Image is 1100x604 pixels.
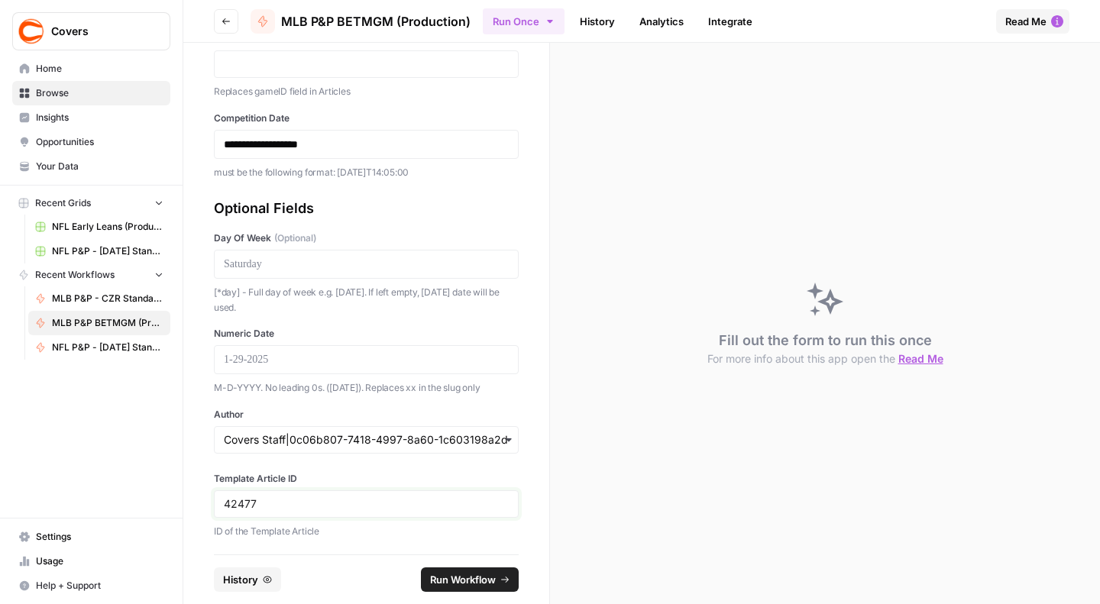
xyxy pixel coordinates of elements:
span: Opportunities [36,135,163,149]
span: NFL P&P - [DATE] Standard (Production) [52,341,163,354]
label: Competition Date [214,111,519,125]
span: History [223,572,258,587]
a: Insights [12,105,170,130]
span: Help + Support [36,579,163,593]
a: MLB P&P - CZR Standard (Production) [28,286,170,311]
a: Usage [12,549,170,573]
span: Insights [36,111,163,124]
button: Workspace: Covers [12,12,170,50]
span: Settings [36,530,163,544]
a: NFL P&P - [DATE] Standard (Production) Grid [28,239,170,263]
div: Optional Fields [214,198,519,219]
a: Settings [12,525,170,549]
label: Template Article ID [214,472,519,486]
p: Replaces gameID field in Articles [214,84,519,99]
span: Your Data [36,160,163,173]
span: NFL P&P - [DATE] Standard (Production) Grid [52,244,163,258]
button: Run Once [483,8,565,34]
label: Day Of Week [214,231,519,245]
a: Opportunities [12,130,170,154]
span: Read Me [1005,14,1047,29]
span: Run Workflow [430,572,496,587]
span: Recent Workflows [35,268,115,282]
span: Home [36,62,163,76]
span: NFL Early Leans (Production) Grid [52,220,163,234]
span: Recent Grids [35,196,91,210]
p: ID of the Template Article [214,524,519,539]
span: Covers [51,24,144,39]
div: Fill out the form to run this once [707,330,943,367]
button: Recent Grids [12,192,170,215]
label: Author [214,408,519,422]
button: For more info about this app open the Read Me [707,351,943,367]
button: History [214,567,281,592]
span: MLB P&P BETMGM (Production) [281,12,471,31]
span: Read Me [898,352,943,365]
a: Home [12,57,170,81]
button: Read Me [996,9,1069,34]
a: Your Data [12,154,170,179]
button: Run Workflow [421,567,519,592]
p: [*day] - Full day of week e.g. [DATE]. If left empty, [DATE] date will be used. [214,285,519,315]
span: MLB P&P BETMGM (Production) [52,316,163,330]
span: Browse [36,86,163,100]
a: NFL P&P - [DATE] Standard (Production) [28,335,170,360]
button: Recent Workflows [12,263,170,286]
span: Usage [36,554,163,568]
a: NFL Early Leans (Production) Grid [28,215,170,239]
input: Covers Staff|0c06b807-7418-4997-8a60-1c603198a2db [224,432,509,447]
span: (Optional) [274,231,316,245]
button: Help + Support [12,573,170,598]
a: MLB P&P BETMGM (Production) [251,9,471,34]
a: Analytics [630,9,693,34]
p: M-D-YYYY. No leading 0s. ([DATE]). Replaces xx in the slug only [214,380,519,396]
p: must be the following format: [DATE]T14:05:00 [214,165,519,180]
a: Integrate [699,9,762,34]
a: Browse [12,81,170,105]
img: Covers Logo [18,18,45,45]
label: Numeric Date [214,327,519,341]
a: MLB P&P BETMGM (Production) [28,311,170,335]
a: History [571,9,624,34]
input: 42477 [224,497,509,511]
span: MLB P&P - CZR Standard (Production) [52,292,163,305]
